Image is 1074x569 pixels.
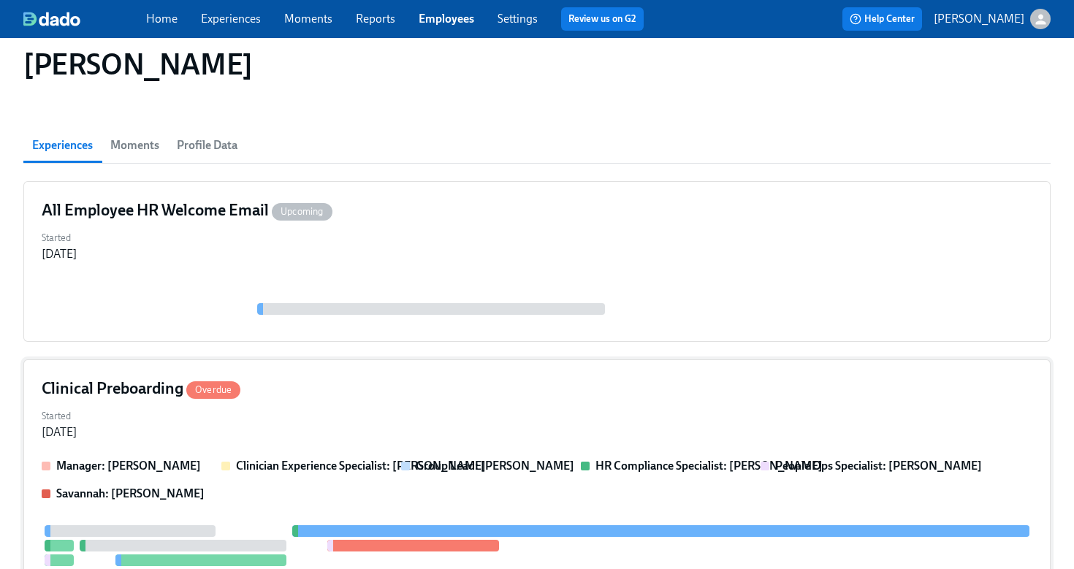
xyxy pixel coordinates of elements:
[284,12,332,26] a: Moments
[23,12,146,26] a: dado
[934,11,1024,27] p: [PERSON_NAME]
[23,47,253,82] h1: [PERSON_NAME]
[850,12,915,26] span: Help Center
[561,7,644,31] button: Review us on G2
[416,459,574,473] strong: Group Lead: [PERSON_NAME]
[56,459,201,473] strong: Manager: [PERSON_NAME]
[42,408,77,424] label: Started
[186,384,240,395] span: Overdue
[272,206,332,217] span: Upcoming
[201,12,261,26] a: Experiences
[42,424,77,440] div: [DATE]
[42,246,77,262] div: [DATE]
[842,7,922,31] button: Help Center
[42,378,240,400] h4: Clinical Preboarding
[419,12,474,26] a: Employees
[146,12,178,26] a: Home
[42,230,77,246] label: Started
[775,459,982,473] strong: People Ops Specialist: [PERSON_NAME]
[42,199,332,221] h4: All Employee HR Welcome Email
[568,12,636,26] a: Review us on G2
[110,135,159,156] span: Moments
[236,459,486,473] strong: Clinician Experience Specialist: [PERSON_NAME]
[356,12,395,26] a: Reports
[934,9,1051,29] button: [PERSON_NAME]
[177,135,237,156] span: Profile Data
[32,135,93,156] span: Experiences
[56,486,205,500] strong: Savannah: [PERSON_NAME]
[23,12,80,26] img: dado
[595,459,823,473] strong: HR Compliance Specialist: [PERSON_NAME]
[498,12,538,26] a: Settings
